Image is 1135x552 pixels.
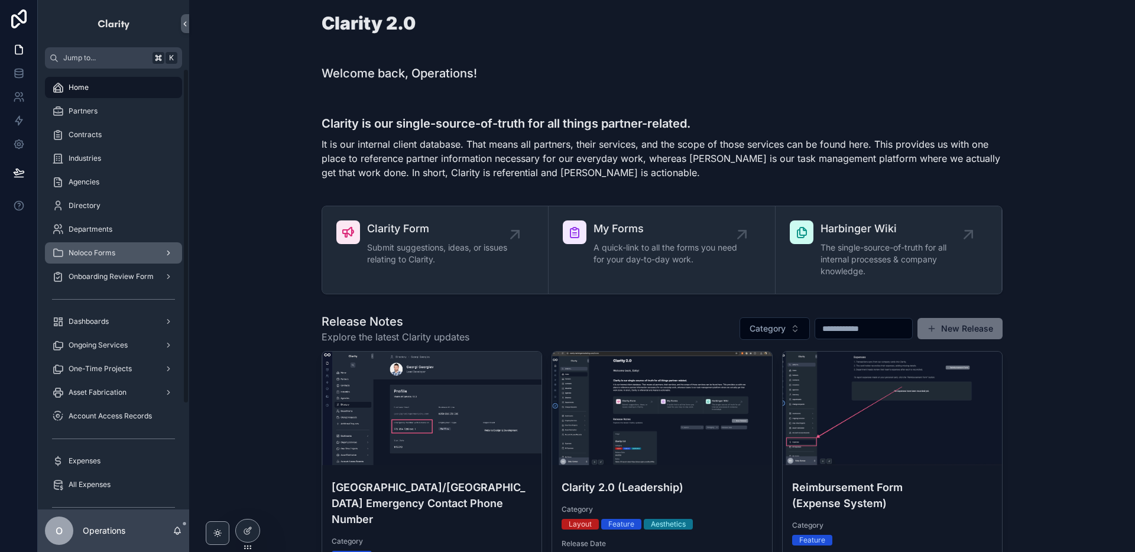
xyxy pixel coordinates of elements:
span: Release Date [562,539,762,548]
span: Explore the latest Clarity updates [322,330,469,344]
a: Home [45,77,182,98]
a: Onboarding Review Form [45,266,182,287]
img: App logo [97,14,131,33]
span: Industries [69,154,101,163]
a: Clarity FormSubmit suggestions, ideas, or issues relating to Clarity. [322,206,549,294]
span: Contracts [69,130,102,139]
h1: Clarity 2.0 [322,14,416,32]
div: Layout [569,519,592,530]
p: It is our internal client database. That means all partners, their services, and the scope of tho... [322,137,1003,180]
h1: Welcome back, Operations! [322,65,477,82]
a: Expenses [45,450,182,472]
button: New Release [917,318,1003,339]
button: Jump to...K [45,47,182,69]
span: Category [750,323,786,335]
a: Contracts [45,124,182,145]
a: Noloco Forms [45,242,182,264]
div: Aesthetics [651,519,686,530]
span: Departments [69,225,112,234]
h4: [GEOGRAPHIC_DATA]/[GEOGRAPHIC_DATA] Emergency Contact Phone Number [332,479,532,527]
a: Dashboards [45,311,182,332]
span: Agencies [69,177,99,187]
span: Category [792,521,993,530]
span: K [167,53,176,63]
a: Agencies [45,171,182,193]
span: Asset Fabrication [69,388,127,397]
span: Category [562,505,762,514]
span: Noloco Forms [69,248,115,258]
span: Ongoing Services [69,340,128,350]
span: Directory [69,201,100,210]
div: Publish-Release-—-Release-Notes-Clarity-2.0-2024-06-05-at-3.31.01-PM.jpg [783,352,1002,465]
a: Asset Fabrication [45,382,182,403]
span: Clarity Form [367,220,515,237]
a: All Expenses [45,474,182,495]
a: Directory [45,195,182,216]
a: Departments [45,219,182,240]
span: One-Time Projects [69,364,132,374]
span: The single-source-of-truth for all internal processes & company knowledge. [821,242,968,277]
a: Account Access Records [45,405,182,427]
span: Jump to... [63,53,148,63]
a: Industries [45,148,182,169]
span: Partners [69,106,98,116]
span: Harbinger Wiki [821,220,968,237]
div: scrollable content [38,69,189,509]
a: Harbinger WikiThe single-source-of-truth for all internal processes & company knowledge. [776,206,1002,294]
span: Account Access Records [69,411,152,421]
span: Home [69,83,89,92]
span: Submit suggestions, ideas, or issues relating to Clarity. [367,242,515,265]
div: Feature [608,519,634,530]
a: My FormsA quick-link to all the forms you need for your day-to-day work. [549,206,775,294]
a: Partners [45,100,182,122]
span: Dashboards [69,317,109,326]
p: Operations [83,525,125,537]
span: Onboarding Review Form [69,272,154,281]
h1: Release Notes [322,313,469,330]
h4: Reimbursement Form (Expense System) [792,479,993,511]
span: Expenses [69,456,100,466]
span: O [56,524,63,538]
div: Feature [799,535,825,545]
div: Georgi-Georgiev-—-Directory-Clarity-2.0-2024-12-16-at-10.28.43-AM.jpg [322,352,541,465]
span: All Expenses [69,480,111,489]
h3: Clarity is our single-source-of-truth for all things partner-related. [322,115,1003,132]
div: Home-Clarity-2.0-2024-06-03-at-1.31.18-PM.jpg [552,352,771,465]
button: Select Button [740,317,810,340]
span: A quick-link to all the forms you need for your day-to-day work. [594,242,741,265]
span: My Forms [594,220,741,237]
span: Category [332,537,532,546]
h4: Clarity 2.0 (Leadership) [562,479,762,495]
a: One-Time Projects [45,358,182,379]
a: Ongoing Services [45,335,182,356]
